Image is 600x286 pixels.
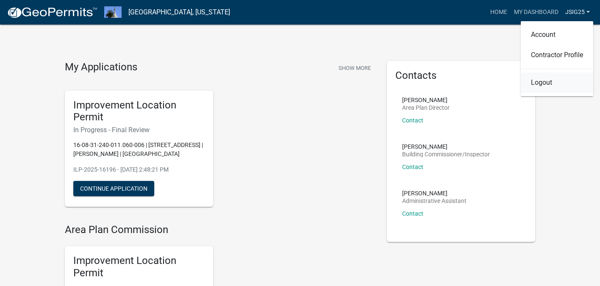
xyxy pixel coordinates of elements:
h5: Contacts [395,69,527,82]
a: Contractor Profile [521,45,593,65]
p: [PERSON_NAME] [402,144,490,150]
button: Show More [335,61,374,75]
h5: Improvement Location Permit [73,99,205,124]
p: ILP-2025-16196 - [DATE] 2:48:21 PM [73,165,205,174]
p: Building Commissioner/Inspector [402,151,490,157]
h4: My Applications [65,61,137,74]
a: [GEOGRAPHIC_DATA], [US_STATE] [128,5,230,19]
img: Decatur County, Indiana [104,6,122,18]
a: My Dashboard [511,4,562,20]
h5: Improvement Location Permit [73,255,205,279]
a: Jsig25 [562,4,593,20]
a: Home [487,4,511,20]
h6: In Progress - Final Review [73,126,205,134]
a: Contact [402,210,423,217]
a: Account [521,25,593,45]
h4: Area Plan Commission [65,224,374,236]
a: Contact [402,117,423,124]
p: [PERSON_NAME] [402,190,467,196]
a: Logout [521,72,593,93]
p: [PERSON_NAME] [402,97,450,103]
div: Jsig25 [521,21,593,96]
button: Continue Application [73,181,154,196]
p: Administrative Assistant [402,198,467,204]
p: 16-08-31-240-011.060-006 | [STREET_ADDRESS] | [PERSON_NAME] | [GEOGRAPHIC_DATA] [73,141,205,158]
a: Contact [402,164,423,170]
p: Area Plan Director [402,105,450,111]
